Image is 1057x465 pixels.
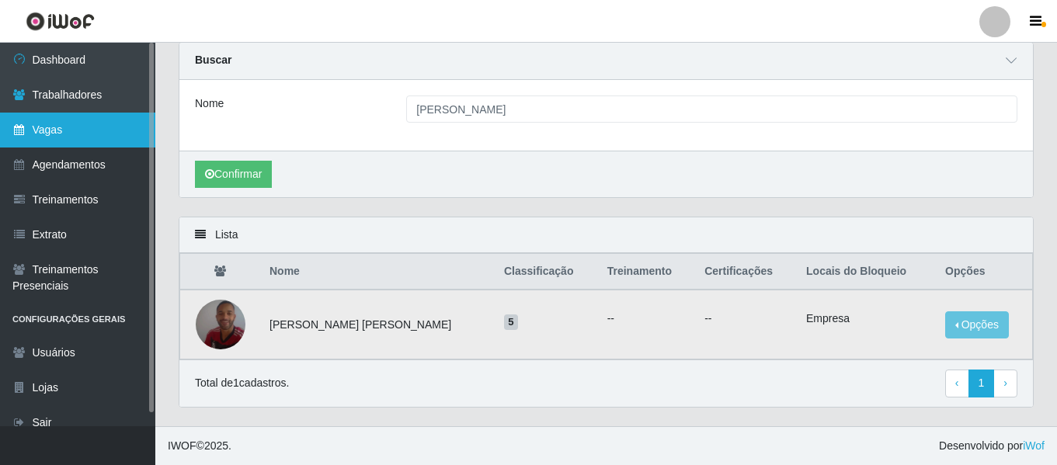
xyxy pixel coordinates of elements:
span: Desenvolvido por [939,438,1045,454]
img: 1753400047633.jpeg [196,280,245,369]
label: Nome [195,95,224,112]
li: Empresa [806,311,927,327]
th: Opções [936,254,1032,290]
input: Digite o Nome... [406,95,1017,123]
strong: Buscar [195,54,231,66]
th: Nome [260,254,495,290]
span: © 2025 . [168,438,231,454]
ul: -- [607,311,686,327]
th: Certificações [695,254,797,290]
td: [PERSON_NAME] [PERSON_NAME] [260,290,495,359]
th: Classificação [495,254,598,290]
span: IWOF [168,439,196,452]
p: Total de 1 cadastros. [195,375,289,391]
button: Opções [945,311,1009,338]
nav: pagination [945,370,1017,397]
span: ‹ [955,377,959,389]
th: Treinamento [598,254,695,290]
a: iWof [1023,439,1045,452]
a: 1 [968,370,995,397]
th: Locais do Bloqueio [797,254,936,290]
span: › [1003,377,1007,389]
span: 5 [504,314,518,330]
img: CoreUI Logo [26,12,95,31]
div: Lista [179,217,1033,253]
p: -- [704,311,788,327]
a: Next [993,370,1017,397]
a: Previous [945,370,969,397]
button: Confirmar [195,161,272,188]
